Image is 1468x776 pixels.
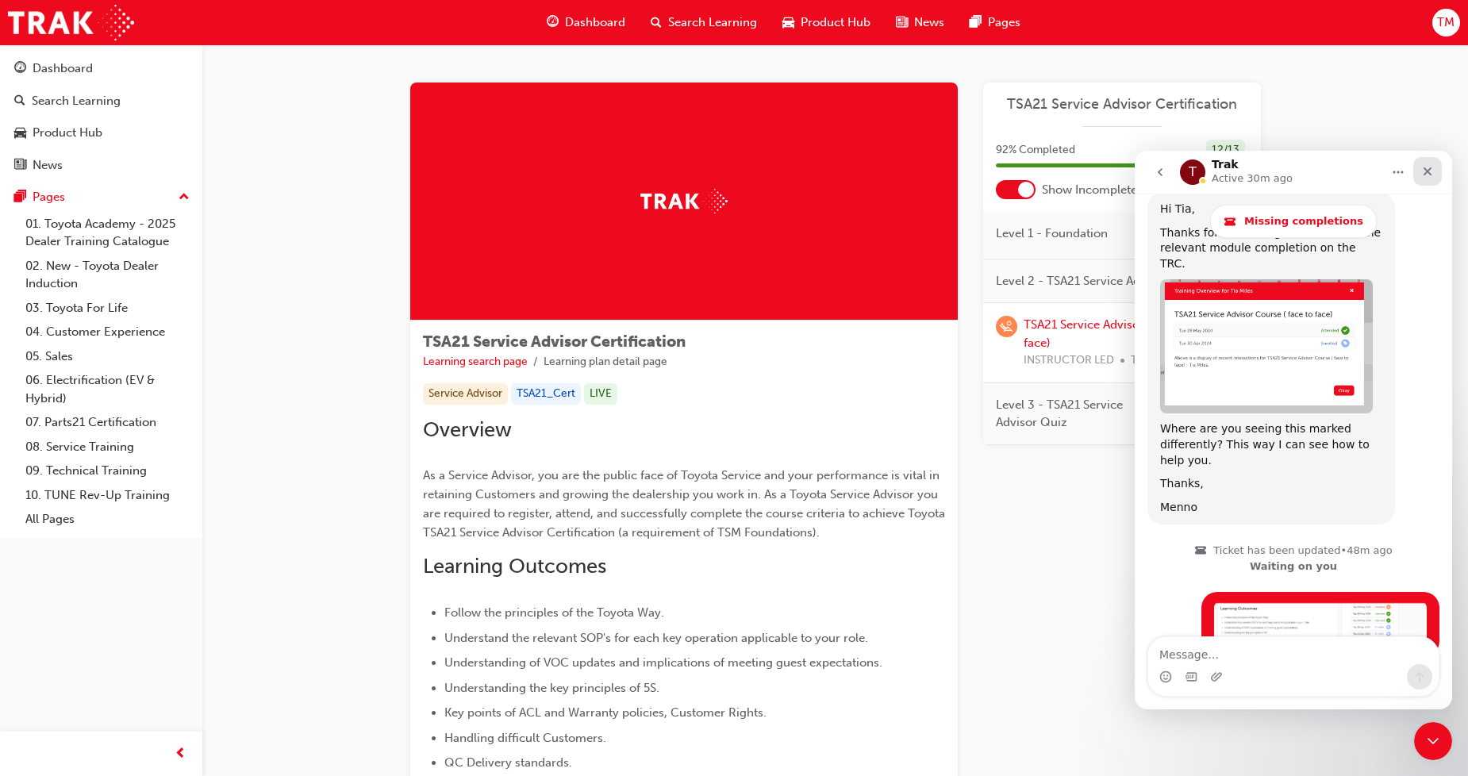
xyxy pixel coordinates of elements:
[444,655,882,670] span: Understanding of VOC updates and implications of meeting guest expectations.
[1042,181,1166,199] span: Show Incomplete Only
[19,368,196,410] a: 06. Electrification (EV & Hybrid)
[565,13,625,32] span: Dashboard
[423,554,606,578] span: Learning Outcomes
[6,118,196,148] a: Product Hub
[14,190,26,205] span: pages-icon
[883,6,957,39] a: news-iconNews
[179,187,190,208] span: up-icon
[651,13,662,33] span: search-icon
[6,51,196,182] button: DashboardSearch LearningProduct HubNews
[996,272,1210,290] span: Level 2 - TSA21 Service Advisor Course
[996,141,1075,159] span: 92 % Completed
[423,468,948,540] span: As a Service Advisor, you are the public face of Toyota Service and your performance is vital in ...
[19,507,196,532] a: All Pages
[19,410,196,435] a: 07. Parts21 Certification
[14,94,25,109] span: search-icon
[6,151,196,180] a: News
[19,320,196,344] a: 04. Customer Experience
[32,92,121,110] div: Search Learning
[996,396,1165,432] span: Level 3 - TSA21 Service Advisor Quiz
[957,6,1033,39] a: pages-iconPages
[988,13,1020,32] span: Pages
[782,13,794,33] span: car-icon
[1206,140,1245,161] div: 12 / 13
[996,225,1108,243] span: Level 1 - Foundation
[444,631,868,645] span: Understand the relevant SOP's for each key operation applicable to your role.
[914,13,944,32] span: News
[996,95,1248,113] a: TSA21 Service Advisor Certification
[14,62,26,76] span: guage-icon
[33,156,63,175] div: News
[19,344,196,369] a: 05. Sales
[19,212,196,254] a: 01. Toyota Academy - 2025 Dealer Training Catalogue
[1135,151,1452,709] iframe: Intercom live chat
[444,731,606,745] span: Handling difficult Customers.
[19,435,196,459] a: 08. Service Training
[33,60,93,78] div: Dashboard
[996,316,1017,337] span: learningRecordVerb_WAITLIST-icon
[14,126,26,140] span: car-icon
[423,355,528,368] a: Learning search page
[33,188,65,206] div: Pages
[14,159,26,173] span: news-icon
[511,383,581,405] div: TSA21_Cert
[638,6,770,39] a: search-iconSearch Learning
[1024,352,1114,370] span: INSTRUCTOR LED
[668,13,757,32] span: Search Learning
[8,5,134,40] img: Trak
[1432,9,1460,36] button: TM
[444,705,767,720] span: Key points of ACL and Warranty policies, Customer Rights.
[33,124,102,142] div: Product Hub
[175,744,186,764] span: prev-icon
[970,13,982,33] span: pages-icon
[444,681,659,695] span: Understanding the key principles of 5S.
[640,189,728,213] img: Trak
[19,459,196,483] a: 09. Technical Training
[19,254,196,296] a: 02. New - Toyota Dealer Induction
[1131,352,1161,370] span: TSA21
[534,6,638,39] a: guage-iconDashboard
[19,483,196,508] a: 10. TUNE Rev-Up Training
[423,383,508,405] div: Service Advisor
[6,54,196,83] a: Dashboard
[6,182,196,212] button: Pages
[423,417,512,442] span: Overview
[19,296,196,321] a: 03. Toyota For Life
[1024,317,1235,350] a: TSA21 Service Advisor Course ( face to face)
[801,13,870,32] span: Product Hub
[6,86,196,116] a: Search Learning
[547,13,559,33] span: guage-icon
[423,332,686,351] span: TSA21 Service Advisor Certification
[444,605,664,620] span: Follow the principles of the Toyota Way.
[584,383,617,405] div: LIVE
[770,6,883,39] a: car-iconProduct Hub
[1437,13,1455,32] span: TM
[444,755,572,770] span: QC Delivery standards.
[896,13,908,33] span: news-icon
